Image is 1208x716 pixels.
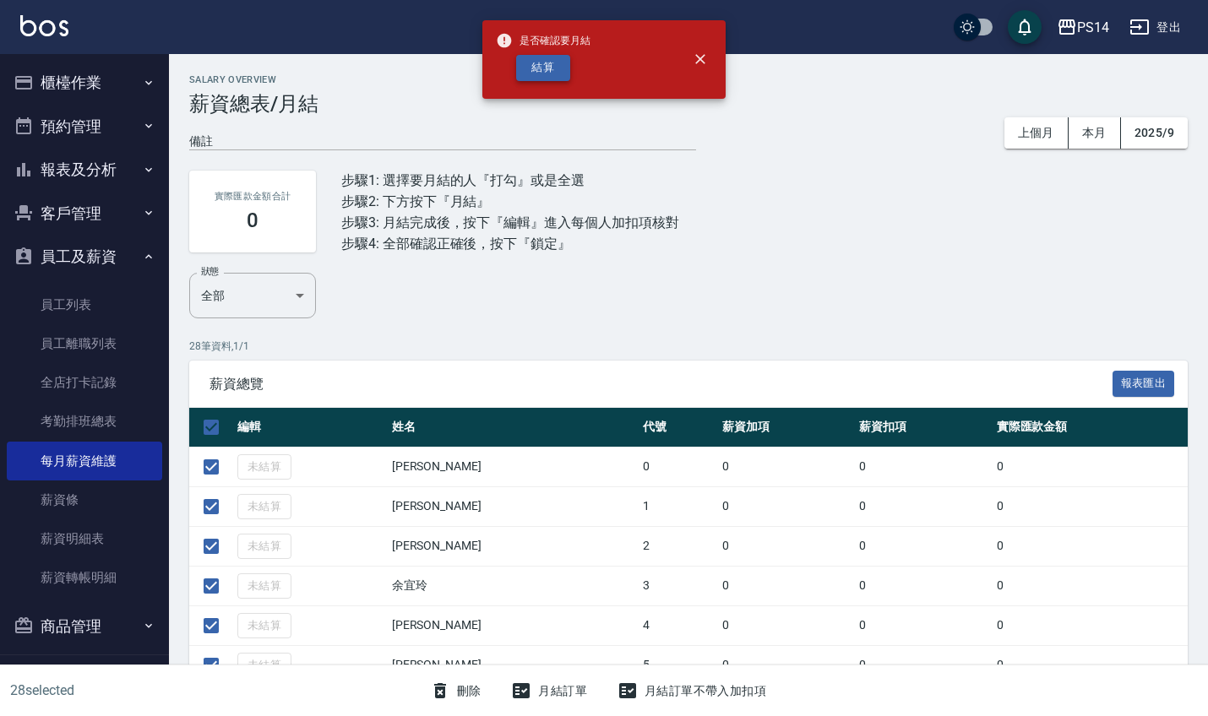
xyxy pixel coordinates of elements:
[993,645,1188,685] td: 0
[7,558,162,597] a: 薪資轉帳明細
[341,233,679,254] div: 步驟4: 全部確認正確後，按下『鎖定』
[341,191,679,212] div: 步驟2: 下方按下『月結』
[247,209,258,232] h3: 0
[718,645,855,685] td: 0
[189,74,1188,85] h2: Salary Overview
[682,41,719,78] button: close
[7,363,162,402] a: 全店打卡記錄
[855,526,992,566] td: 0
[1121,117,1188,149] button: 2025/9
[1004,117,1069,149] button: 上個月
[1008,10,1042,44] button: save
[7,324,162,363] a: 員工離職列表
[993,566,1188,605] td: 0
[855,605,992,645] td: 0
[7,648,162,692] button: 行銷工具
[7,519,162,558] a: 薪資明細表
[388,408,639,447] th: 姓名
[639,566,718,605] td: 3
[718,486,855,526] td: 0
[233,408,388,447] th: 編輯
[855,408,992,447] th: 薪資扣項
[7,402,162,441] a: 考勤排班總表
[1050,10,1116,45] button: PS14
[993,605,1188,645] td: 0
[496,32,590,49] span: 是否確認要月結
[341,170,679,191] div: 步驟1: 選擇要月結的人『打勾』或是全選
[855,645,992,685] td: 0
[388,447,639,486] td: [PERSON_NAME]
[639,605,718,645] td: 4
[7,480,162,519] a: 薪資條
[7,61,162,105] button: 櫃檯作業
[388,605,639,645] td: [PERSON_NAME]
[1077,17,1109,38] div: PS14
[7,442,162,480] a: 每月薪資維護
[993,486,1188,526] td: 0
[718,526,855,566] td: 0
[639,486,718,526] td: 1
[1123,12,1188,43] button: 登出
[189,92,1188,116] h3: 薪資總表/月結
[855,486,992,526] td: 0
[10,680,406,701] h6: 28 selected
[855,566,992,605] td: 0
[388,645,639,685] td: [PERSON_NAME]
[189,339,1188,354] p: 28 筆資料, 1 / 1
[7,105,162,149] button: 預約管理
[639,526,718,566] td: 2
[1069,117,1121,149] button: 本月
[639,645,718,685] td: 5
[7,192,162,236] button: 客戶管理
[388,526,639,566] td: [PERSON_NAME]
[7,605,162,648] button: 商品管理
[341,212,679,233] div: 步驟3: 月結完成後，按下『編輯』進入每個人加扣項核對
[993,447,1188,486] td: 0
[718,566,855,605] td: 0
[1113,371,1175,397] button: 報表匯出
[718,605,855,645] td: 0
[189,273,316,318] div: 全部
[423,675,488,707] button: 刪除
[209,376,1113,393] span: 薪資總覽
[20,15,68,36] img: Logo
[1113,375,1175,391] a: 報表匯出
[718,447,855,486] td: 0
[388,486,639,526] td: [PERSON_NAME]
[7,285,162,324] a: 員工列表
[7,235,162,279] button: 員工及薪資
[639,447,718,486] td: 0
[639,408,718,447] th: 代號
[993,526,1188,566] td: 0
[855,447,992,486] td: 0
[388,566,639,605] td: 余宜玲
[718,408,855,447] th: 薪資加項
[516,55,570,81] button: 結算
[7,148,162,192] button: 報表及分析
[993,408,1188,447] th: 實際匯款金額
[201,265,219,278] label: 狀態
[209,191,296,202] h2: 實際匯款金額合計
